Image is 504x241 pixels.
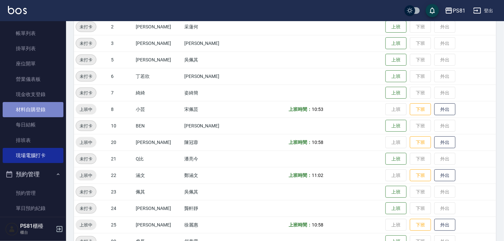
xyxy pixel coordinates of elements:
td: 23 [109,184,134,200]
td: 陳冠蓉 [183,134,239,151]
span: 未打卡 [76,155,96,162]
span: 未打卡 [76,73,96,80]
a: 現場電腦打卡 [3,148,63,163]
td: 6 [109,68,134,85]
a: 預約管理 [3,186,63,201]
button: 上班 [385,37,407,50]
td: [PERSON_NAME] [134,35,183,52]
span: 10:58 [312,222,323,227]
td: [PERSON_NAME] [134,217,183,233]
button: 上班 [385,153,407,165]
a: 材料自購登錄 [3,102,63,117]
td: 涵文 [134,167,183,184]
button: 下班 [410,103,431,116]
span: 未打卡 [76,205,96,212]
img: Person [5,223,18,236]
td: 25 [109,217,134,233]
span: 上班中 [76,172,96,179]
td: 小芸 [134,101,183,118]
button: PS81 [442,4,468,17]
img: Logo [8,6,27,14]
div: PS81 [453,7,465,15]
a: 排班表 [3,133,63,148]
h5: PS81櫃檯 [20,223,54,229]
td: [PERSON_NAME] [183,35,239,52]
td: 綺綺 [134,85,183,101]
td: [PERSON_NAME] [134,52,183,68]
a: 現金收支登錄 [3,87,63,102]
a: 單週預約紀錄 [3,216,63,231]
td: 7 [109,85,134,101]
td: 龔軒靜 [183,200,239,217]
td: 21 [109,151,134,167]
span: 未打卡 [76,122,96,129]
span: 未打卡 [76,56,96,63]
span: 未打卡 [76,89,96,96]
td: 丁若欣 [134,68,183,85]
td: 2 [109,18,134,35]
td: BEN [134,118,183,134]
td: 姿綺簡 [183,85,239,101]
span: 上班中 [76,222,96,228]
td: [PERSON_NAME] [183,68,239,85]
button: 外出 [434,219,455,231]
td: 10 [109,118,134,134]
span: 10:58 [312,140,323,145]
button: 上班 [385,87,407,99]
td: [PERSON_NAME] [134,18,183,35]
td: 采蓮何 [183,18,239,35]
button: 外出 [434,103,455,116]
b: 上班時間： [289,140,312,145]
span: 未打卡 [76,189,96,195]
td: 8 [109,101,134,118]
button: 預約管理 [3,166,63,183]
td: 潘亮今 [183,151,239,167]
button: 上班 [385,120,407,132]
span: 未打卡 [76,40,96,47]
td: 佩其 [134,184,183,200]
button: 上班 [385,202,407,215]
td: 吳佩其 [183,52,239,68]
button: 上班 [385,21,407,33]
td: 22 [109,167,134,184]
b: 上班時間： [289,222,312,227]
span: 上班中 [76,139,96,146]
a: 座位開單 [3,56,63,71]
button: 上班 [385,54,407,66]
button: 下班 [410,219,431,231]
b: 上班時間： [289,107,312,112]
button: 外出 [434,169,455,182]
span: 11:02 [312,173,323,178]
span: 10:53 [312,107,323,112]
button: 下班 [410,136,431,149]
p: 櫃台 [20,229,54,235]
td: 鄭涵文 [183,167,239,184]
td: 24 [109,200,134,217]
td: 宋佩芸 [183,101,239,118]
a: 單日預約紀錄 [3,201,63,216]
span: 上班中 [76,106,96,113]
a: 掛單列表 [3,41,63,56]
a: 每日結帳 [3,117,63,132]
td: [PERSON_NAME] [134,134,183,151]
span: 未打卡 [76,23,96,30]
td: 5 [109,52,134,68]
button: 登出 [471,5,496,17]
b: 上班時間： [289,173,312,178]
button: save [426,4,439,17]
button: 外出 [434,136,455,149]
td: Q比 [134,151,183,167]
td: 吳佩其 [183,184,239,200]
button: 上班 [385,70,407,83]
button: 上班 [385,186,407,198]
td: 20 [109,134,134,151]
a: 帳單列表 [3,26,63,41]
a: 營業儀表板 [3,72,63,87]
button: 下班 [410,169,431,182]
td: [PERSON_NAME] [183,118,239,134]
td: [PERSON_NAME] [134,200,183,217]
td: 徐麗惠 [183,217,239,233]
td: 3 [109,35,134,52]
